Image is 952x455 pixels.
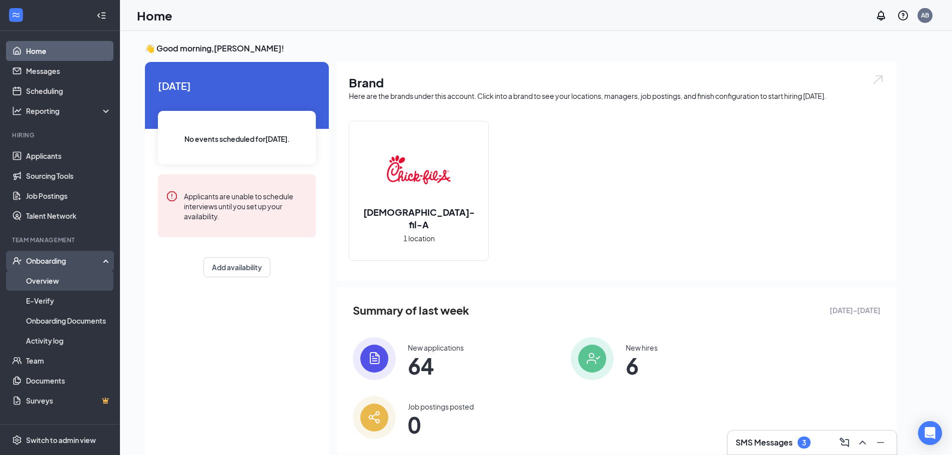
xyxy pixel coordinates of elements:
svg: UserCheck [12,256,22,266]
h3: SMS Messages [736,437,793,448]
span: 0 [408,416,474,434]
button: ComposeMessage [837,435,853,451]
a: Onboarding Documents [26,311,111,331]
svg: Error [166,190,178,202]
div: New applications [408,343,464,353]
div: 3 [802,439,806,447]
h2: [DEMOGRAPHIC_DATA]-fil-A [349,206,488,231]
h1: Brand [349,74,885,91]
button: Minimize [873,435,889,451]
div: Here are the brands under this account. Click into a brand to see your locations, managers, job p... [349,91,885,101]
div: Job postings posted [408,402,474,412]
a: Scheduling [26,81,111,101]
span: No events scheduled for [DATE] . [184,133,290,144]
svg: ChevronUp [857,437,869,449]
span: 64 [408,357,464,375]
img: icon [353,337,396,380]
a: SurveysCrown [26,391,111,411]
button: Add availability [203,257,270,277]
a: Applicants [26,146,111,166]
span: Summary of last week [353,302,469,319]
a: Documents [26,371,111,391]
svg: Collapse [96,10,106,20]
svg: Minimize [875,437,887,449]
svg: Notifications [875,9,887,21]
svg: QuestionInfo [897,9,909,21]
span: 1 location [403,233,435,244]
div: Hiring [12,131,109,139]
a: Messages [26,61,111,81]
img: icon [571,337,614,380]
svg: Settings [12,435,22,445]
span: [DATE] [158,78,316,93]
img: icon [353,396,396,439]
div: Applicants are unable to schedule interviews until you set up your availability. [184,190,308,221]
a: Activity log [26,331,111,351]
div: Open Intercom Messenger [918,421,942,445]
span: 6 [626,357,658,375]
img: open.6027fd2a22e1237b5b06.svg [872,74,885,85]
svg: ComposeMessage [839,437,851,449]
svg: WorkstreamLogo [11,10,21,20]
div: Team Management [12,236,109,244]
a: Job Postings [26,186,111,206]
div: AB [921,11,929,19]
h1: Home [137,7,172,24]
div: Reporting [26,106,112,116]
a: Sourcing Tools [26,166,111,186]
svg: Analysis [12,106,22,116]
a: Team [26,351,111,371]
div: Switch to admin view [26,435,96,445]
h3: 👋 Good morning, [PERSON_NAME] ! [145,43,897,54]
span: [DATE] - [DATE] [830,305,881,316]
img: Chick-fil-A [387,138,451,202]
a: Home [26,41,111,61]
a: Overview [26,271,111,291]
a: E-Verify [26,291,111,311]
div: New hires [626,343,658,353]
a: Talent Network [26,206,111,226]
div: Onboarding [26,256,103,266]
button: ChevronUp [855,435,871,451]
